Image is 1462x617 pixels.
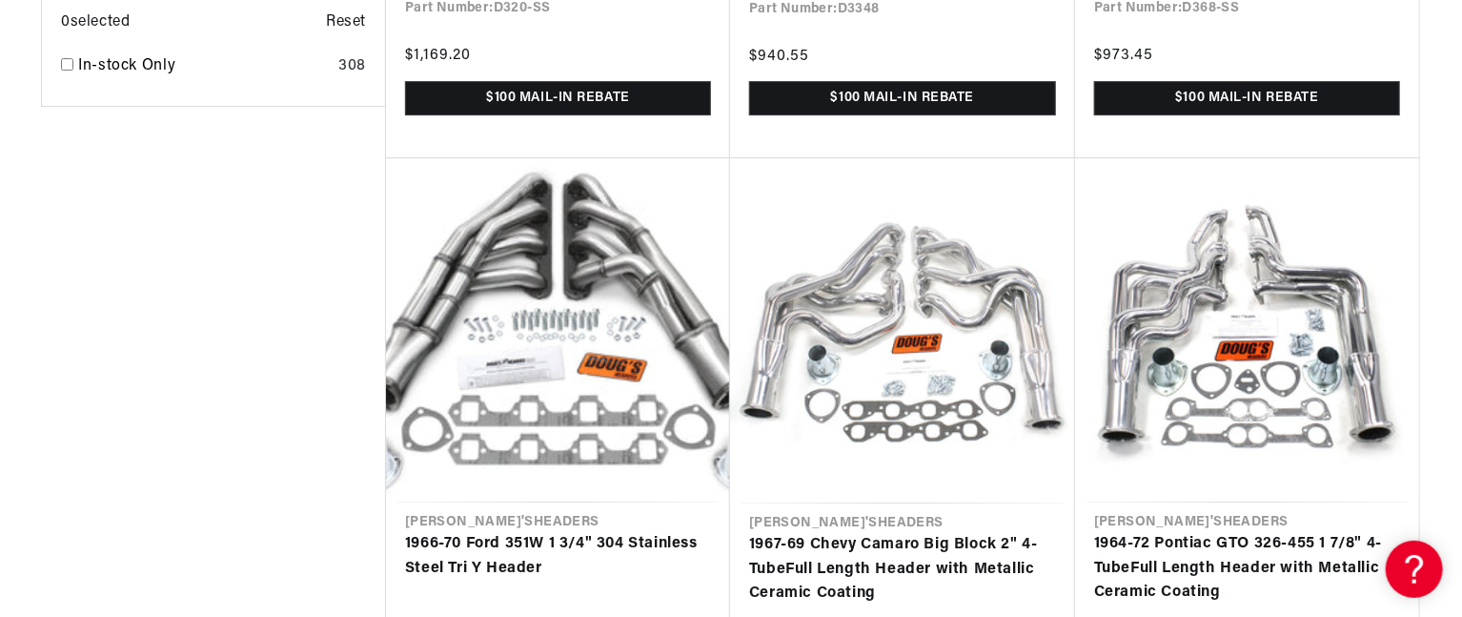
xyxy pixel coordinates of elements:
[1094,532,1400,606] a: 1964-72 Pontiac GTO 326-455 1 7/8" 4-TubeFull Length Header with Metallic Ceramic Coating
[338,54,366,79] div: 308
[326,10,366,35] span: Reset
[61,10,130,35] span: 0 selected
[78,54,331,79] a: In-stock Only
[405,532,711,581] a: 1966-70 Ford 351W 1 3/4" 304 Stainless Steel Tri Y Header
[749,533,1056,607] a: 1967-69 Chevy Camaro Big Block 2" 4-TubeFull Length Header with Metallic Ceramic Coating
